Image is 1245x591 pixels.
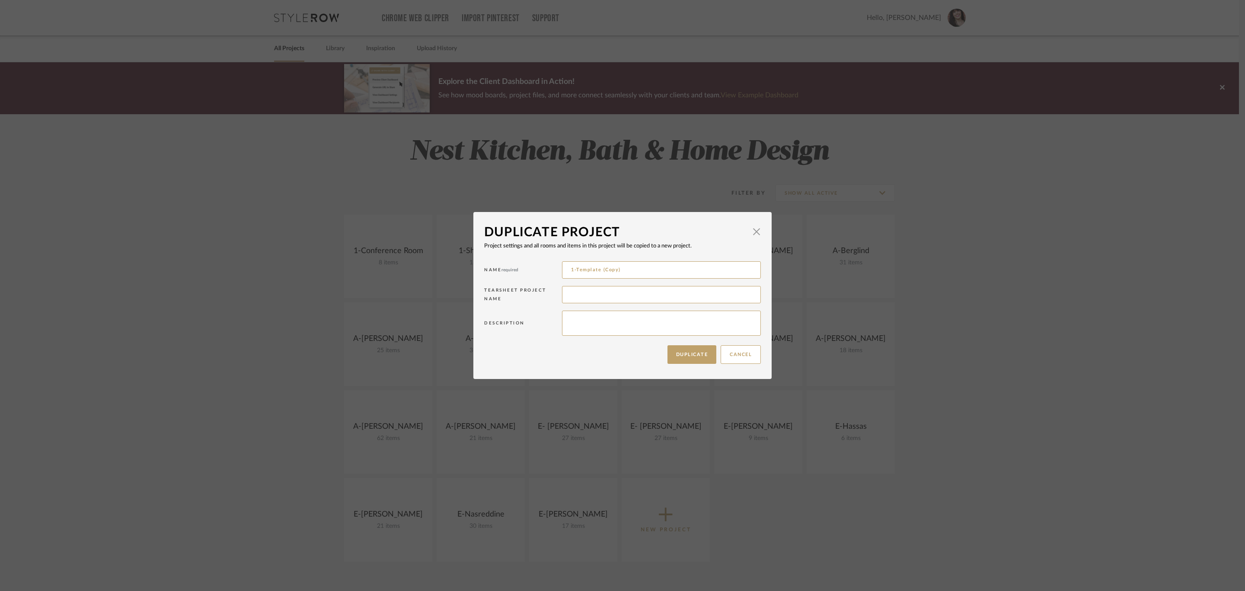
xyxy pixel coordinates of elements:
[748,223,765,240] button: Close
[667,345,717,364] button: Duplicate
[484,286,562,306] div: Tearsheet Project Name
[721,345,761,364] button: Cancel
[484,223,748,242] div: Duplicate Project
[501,268,518,272] span: required
[484,319,562,331] div: Description
[484,266,562,277] div: Name
[484,243,692,249] span: Project settings and all rooms and items in this project will be copied to a new project.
